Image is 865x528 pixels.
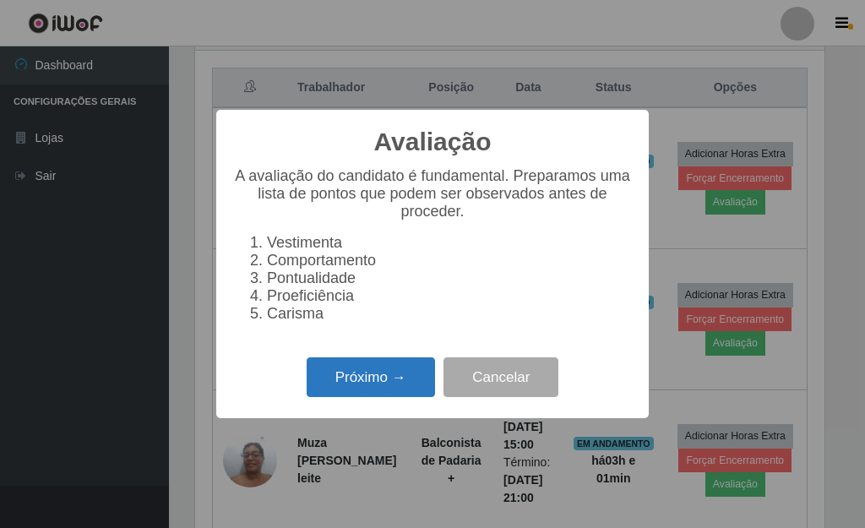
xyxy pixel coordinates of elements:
[233,167,632,220] p: A avaliação do candidato é fundamental. Preparamos uma lista de pontos que podem ser observados a...
[267,252,632,269] li: Comportamento
[267,234,632,252] li: Vestimenta
[267,269,632,287] li: Pontualidade
[374,127,492,157] h2: Avaliação
[307,357,435,397] button: Próximo →
[267,305,632,323] li: Carisma
[267,287,632,305] li: Proeficiência
[443,357,558,397] button: Cancelar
